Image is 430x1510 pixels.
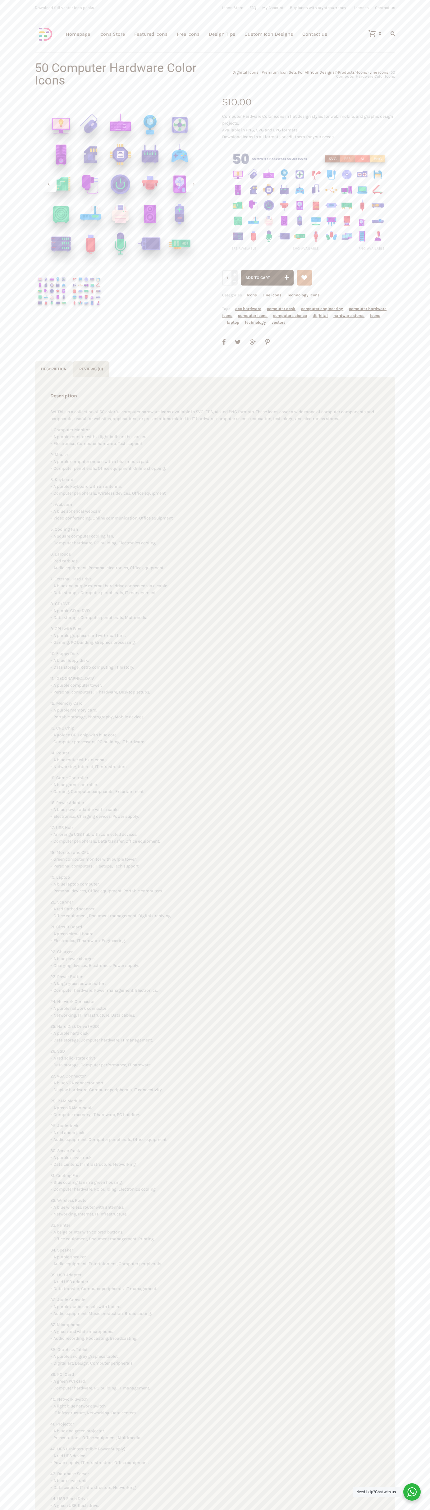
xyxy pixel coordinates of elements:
span: Tags [222,306,387,325]
p: 15. Game Controller – A blue game controller. – Gaming, Computer peripherals, Entertainment. [50,775,380,795]
h1: 50 Computer Hardware Color Icons [35,62,215,87]
p: 17. USB Hub – An orange USB hub with connected devices. – Computer peripherals, Data transfer, Of... [50,824,380,845]
p: 20. Scanner – A red flatbed scanner. – Office equipment, Document management, Digital archiving. [50,899,380,919]
a: Icons [370,313,380,318]
p: 27. VGA Connector – A blue VGA connector port. – Display hardware, Computer peripherals, IT conne... [50,1073,380,1093]
a: computer icons [238,313,268,318]
a: Icons [357,70,367,75]
p: 19. Laptop – A blue laptop computer. – Personal devices, Office equipment, Portable computers. [50,874,380,895]
div: > > > > [215,70,395,78]
p: Set This is a collection of 50 colorful computer hardware icons available in SVG, EPS, AI, and PN... [50,409,380,422]
input: Qty [222,270,237,286]
a: laptop [227,320,239,325]
p: 18. Monitor and CPU – Green computer monitor with purple tower. – Personal computers, IT setups, ... [50,849,380,870]
a: Licenses [352,6,369,10]
button: Add to cart [241,270,294,286]
a: Description [35,361,73,377]
a: ace hardware [235,306,261,311]
a: computer science [273,313,307,318]
p: 14. Router – A blue router with antennas. – Networking, Internet, IT infrastructure. [50,750,380,770]
a: 0 [362,30,381,37]
p: 23. Power Button – A large green power button. – Computer hardware, Power management, Electronics. [50,973,380,994]
span: Download full vector icon packs [35,5,94,10]
a: Dighital Icons | Premium Icon Sets For All Your Designs! [232,70,336,75]
span: 50 Computer Hardware Color Icons [336,70,395,79]
p: 3. Keyboard – A purple keyboard with an antenna. – Computer peripherals, Wireless devices, Office... [50,476,380,497]
a: Icons [247,293,257,297]
p: 25. Hard Disk Drive (HDD) – A purple hard disk. – Data storage, Computer hardware, IT management. [50,1023,380,1044]
p: 32. Wireless Router – A blue wireless router with antennas. – Networking, Internet, IT infrastruc... [50,1197,380,1218]
a: Icons Store [222,6,243,10]
p: 42. UPS (Uninterruptible Power Supply) – A red UPS device. – Power supply, IT infrastructure, Off... [50,1446,380,1466]
p: 9. GPU with Fans – A purple graphics card with dual fans. – Gaming, PC building, Graphics process... [50,625,380,646]
a: Contact us [375,6,395,10]
a: computer engineering [301,306,343,311]
p: 7. External Hard Drive – A blue and purple external hard drive connected via a cable. – Data stor... [50,576,380,596]
p: 8. CD/DVD – A purple CD or DVD. – Data storage, Computer peripherals, Multimedia. [50,601,380,621]
a: Technology Icons [287,293,320,297]
p: 40. Network Switch – A light blue network switch. – IT infrastructure, Networking, Data centers. [50,1396,380,1416]
div: 0 [379,31,381,35]
p: 1. Computer Monitor – A purple monitor with a light bulb on the screen. – Electronics, Computer h... [50,427,380,447]
p: 16. Power Adapter – A blue power adapter with a cable. – Electronics, Charging devices, Power sup... [50,799,380,820]
p: 30. Server Rack – A purple server rack. – Data centers, IT infrastructure, Networking. [50,1147,380,1168]
p: 12. Memory Card – A purple memory card. – Portable storage, Photography, Mobile devices. [50,700,380,721]
a: Reviews (0) [73,361,109,377]
p: 10. Floppy Disk – A blue floppy disk. – Data storage, Retro computing, IT history. [50,650,380,671]
p: 4. Webcam – A blue spherical webcam. – Video conferencing, Online communication, Office equipment. [50,501,380,522]
p: 6. Earbuds – Red earbuds. – Audio equipment, Personal electronics, Office equipment. [50,551,380,571]
p: 41. Projector – A blue and green projector. – Presentations, Office equipment, Multimedia. [50,1421,380,1441]
p: 5. Cooling Fan – A square computer cooling fan. – Computer hardware, PC building, Electronics coo... [50,526,380,547]
a: Buy icons with cryptocurrency [290,6,346,10]
a: vectors [272,320,286,325]
a: hardware stores [333,313,364,318]
h2: Description [50,392,380,399]
img: Computer Hardware Color icons png/svg/eps [222,145,395,260]
p: 34. Speaker – A purple speaker. – Audio equipment, Entertainment, Computer peripherals. [50,1247,380,1267]
p: 2. Mouse – A purple computer mouse with a blue mouse pad. – Computer peripherals, Office equipmen... [50,451,380,472]
a: Products [338,70,355,75]
p: 29. Audio Jack – A red audio jack. – Audio equipment, Computer peripherals, Office equipment. [50,1123,380,1143]
p: 21. Circuit Board – A green circuit board. – Electronics, IT hardware, Engineering. [50,924,380,944]
a: dighital [313,313,328,318]
strong: Chat with us [375,1490,396,1494]
span: $ [222,96,228,108]
span: Categories [222,293,320,297]
a: Line icons [369,70,388,75]
p: 35. USB Adapter – A red USB adapter. – Data transfer, Computer peripherals, IT management. [50,1272,380,1292]
p: 24. Network Connector – A purple network connector. – Networking, IT infrastructure, Data cables. [50,998,380,1019]
p: 43. Database Server – A blue server unit. – Data centers, IT infrastructure, Networking. [50,1471,380,1491]
p: 36. Audio Console – A purple audio console with faders. – Audio equipment, Music production, Broa... [50,1297,380,1317]
a: Line icons [263,293,281,297]
img: Computer-Hardware-Color-Icons_ Shop-2 [35,98,208,271]
p: 37. Microphone – A green and white microphone. – Audio recording, Podcasting, Broadcasting. [50,1321,380,1342]
a: technology [245,320,266,325]
span: Add to cart [245,275,270,280]
bdi: 10.00 [222,96,252,108]
p: 11. [GEOGRAPHIC_DATA] – A purple computer tower. – Personal computers, IT hardware, Desktop setups. [50,675,380,696]
p: 38. Graphics Tablet – A purple and gray graphics tablet. – Digital art, Design, Computer peripher... [50,1346,380,1367]
img: Computer Hardware Color Icons Cover [69,274,104,308]
p: 39. PCI Card – A green PCI card. – Computer hardware, PC building, IT management. [50,1371,380,1392]
p: 31. Cooling Fan – Blue cooling fan in a green housing. – Computer hardware, PC building, Electron... [50,1172,380,1193]
p: 22. Charger – A blue power charger. – Charging devices, Electronics, Power supply. [50,949,380,969]
p: 28. RAM Module – A green RAM module. – Computer memory, IT hardware, PC building. [50,1098,380,1118]
p: Computer Hardware Color icons in flat design styles for web, mobile, and graphic design projects.... [222,113,395,140]
a: My Account [262,6,284,10]
a: computer desk [267,306,295,311]
p: 33. Printer – A beige printer with colored buttons. – Office equipment, Document management, Prin... [50,1222,380,1242]
a: FAQ [249,6,256,10]
img: Computer Hardware Color Icons [35,274,69,308]
span: Need Help? [356,1490,396,1494]
p: 13. CPU Chip – A golden CPU chip with blue core. – Computer processors, PC building, IT hardware. [50,725,380,745]
p: 26. SSD – A red solid-state drive. – Data storage, Computer performance, IT hardware. [50,1048,380,1068]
